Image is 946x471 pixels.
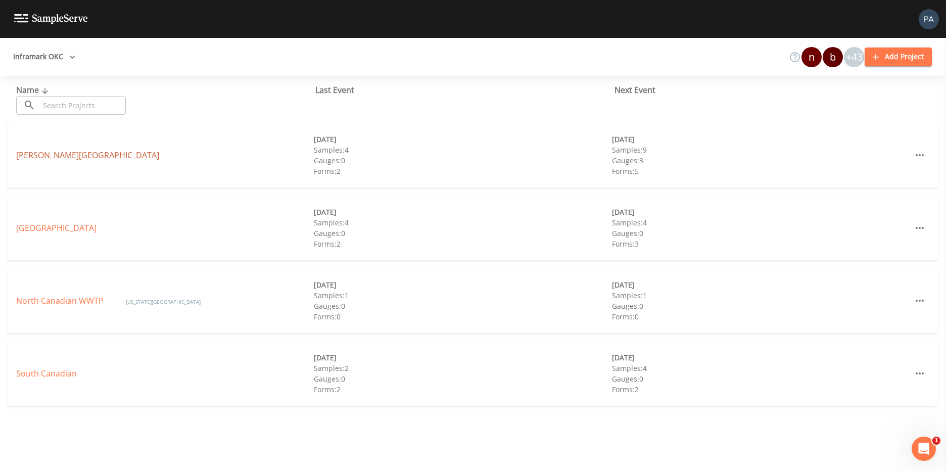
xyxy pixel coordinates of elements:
[314,352,611,363] div: [DATE]
[16,150,159,161] a: [PERSON_NAME][GEOGRAPHIC_DATA]
[314,207,611,217] div: [DATE]
[314,384,611,395] div: Forms: 2
[612,134,910,145] div: [DATE]
[314,311,611,322] div: Forms: 0
[314,290,611,301] div: Samples: 1
[612,301,910,311] div: Gauges: 0
[314,279,611,290] div: [DATE]
[823,47,843,67] div: b
[912,437,936,461] iframe: Intercom live chat
[612,166,910,176] div: Forms: 5
[919,9,939,29] img: ce387e0fe901f644d249c781c8ddac0e
[16,368,77,379] a: South Canadian
[865,48,932,66] button: Add Project
[612,373,910,384] div: Gauges: 0
[314,363,611,373] div: Samples: 2
[612,228,910,239] div: Gauges: 0
[314,145,611,155] div: Samples: 4
[314,166,611,176] div: Forms: 2
[612,207,910,217] div: [DATE]
[801,47,822,67] div: n
[314,228,611,239] div: Gauges: 0
[614,84,914,96] div: Next Event
[612,279,910,290] div: [DATE]
[822,47,843,67] div: bturner@inframark.com
[315,84,614,96] div: Last Event
[16,84,51,96] span: Name
[314,134,611,145] div: [DATE]
[612,155,910,166] div: Gauges: 3
[14,14,88,24] img: logo
[612,145,910,155] div: Samples: 9
[932,437,940,445] span: 1
[314,301,611,311] div: Gauges: 0
[844,47,864,67] div: +43
[314,239,611,249] div: Forms: 2
[314,155,611,166] div: Gauges: 0
[39,96,126,115] input: Search Projects
[612,352,910,363] div: [DATE]
[16,222,97,233] a: [GEOGRAPHIC_DATA]
[314,217,611,228] div: Samples: 4
[612,384,910,395] div: Forms: 2
[612,217,910,228] div: Samples: 4
[126,298,201,305] span: [US_STATE][GEOGRAPHIC_DATA]
[612,363,910,373] div: Samples: 4
[9,48,79,66] button: Inframark OKC
[612,239,910,249] div: Forms: 3
[314,373,611,384] div: Gauges: 0
[801,47,822,67] div: nicholas.wilson@inframark.com
[612,311,910,322] div: Forms: 0
[16,295,106,306] a: North Canadian WWTP
[612,290,910,301] div: Samples: 1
